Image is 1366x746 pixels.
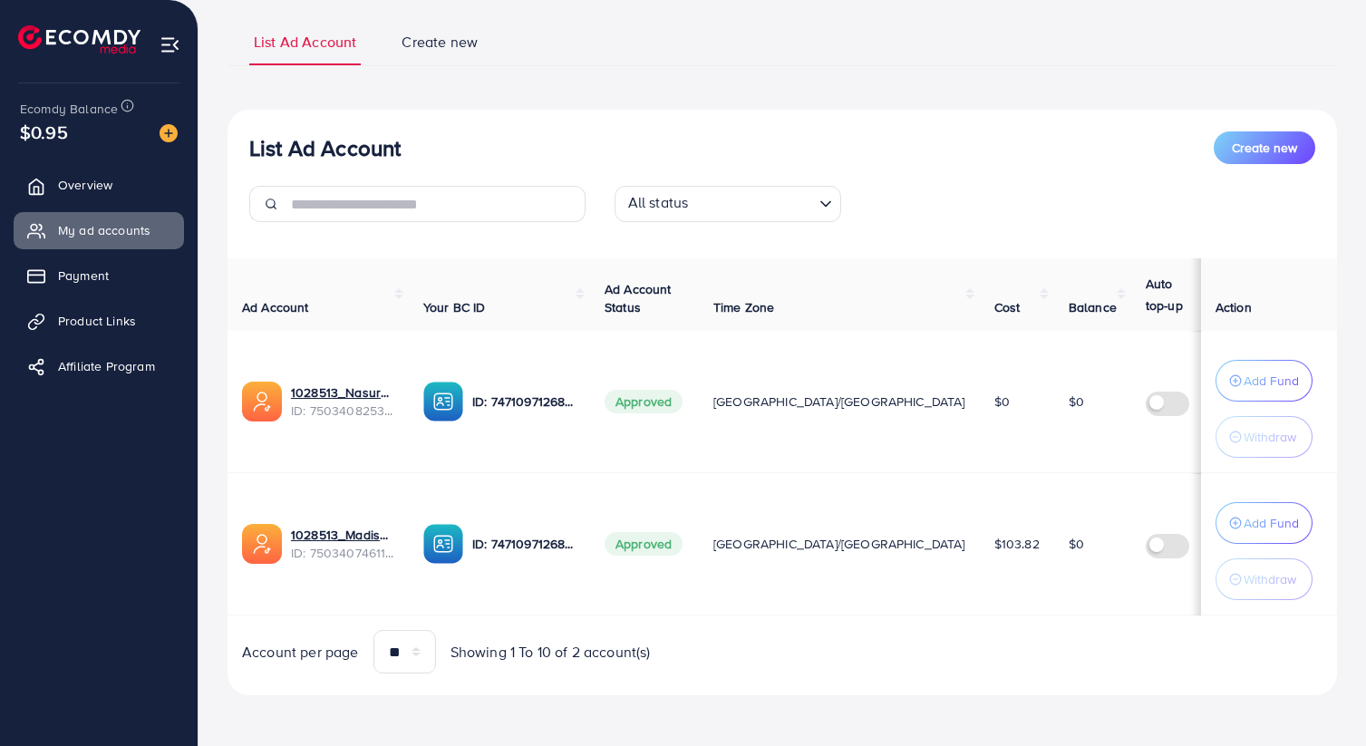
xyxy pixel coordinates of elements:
div: Search for option [615,186,841,222]
iframe: Chat [1289,664,1352,732]
span: Approved [605,390,683,413]
span: Affiliate Program [58,357,155,375]
span: $0 [994,392,1010,411]
span: Action [1216,298,1252,316]
span: Approved [605,532,683,556]
button: Add Fund [1216,360,1313,402]
span: My ad accounts [58,221,150,239]
a: 1028513_Madisure Gold_1747023284113 [291,526,394,544]
button: Withdraw [1216,558,1313,600]
span: Cost [994,298,1021,316]
img: logo [18,25,140,53]
span: Payment [58,266,109,285]
span: Time Zone [713,298,774,316]
p: Auto top-up [1146,273,1198,316]
span: Product Links [58,312,136,330]
input: Search for option [693,189,811,218]
p: Add Fund [1244,512,1299,534]
span: [GEOGRAPHIC_DATA]/[GEOGRAPHIC_DATA] [713,535,965,553]
div: <span class='underline'>1028513_Madisure Gold_1747023284113</span></br>7503407461143953415 [291,526,394,563]
span: Ecomdy Balance [20,100,118,118]
span: [GEOGRAPHIC_DATA]/[GEOGRAPHIC_DATA] [713,392,965,411]
span: List Ad Account [254,32,356,53]
a: Overview [14,167,184,203]
span: Ad Account Status [605,280,672,316]
p: ID: 7471097126894731265 [472,533,576,555]
a: Payment [14,257,184,294]
span: Balance [1069,298,1117,316]
span: Showing 1 To 10 of 2 account(s) [450,642,651,663]
img: ic-ba-acc.ded83a64.svg [423,524,463,564]
button: Add Fund [1216,502,1313,544]
span: Overview [58,176,112,194]
div: <span class='underline'>1028513_Nasure_1747023379040</span></br>7503408253292855297 [291,383,394,421]
img: ic-ads-acc.e4c84228.svg [242,382,282,421]
span: $0 [1069,392,1084,411]
a: Product Links [14,303,184,339]
span: ID: 7503408253292855297 [291,402,394,420]
span: Ad Account [242,298,309,316]
a: 1028513_Nasure_1747023379040 [291,383,394,402]
p: Withdraw [1244,568,1296,590]
span: ID: 7503407461143953415 [291,544,394,562]
img: menu [160,34,180,55]
img: ic-ba-acc.ded83a64.svg [423,382,463,421]
h3: List Ad Account [249,135,401,161]
span: Your BC ID [423,298,486,316]
button: Create new [1214,131,1315,164]
span: Create new [402,32,478,53]
span: All status [625,189,693,218]
span: $103.82 [994,535,1040,553]
span: $0 [1069,535,1084,553]
span: Account per page [242,642,359,663]
p: Add Fund [1244,370,1299,392]
a: My ad accounts [14,212,184,248]
p: Withdraw [1244,426,1296,448]
a: Affiliate Program [14,348,184,384]
img: image [160,124,178,142]
span: $0.95 [20,119,68,145]
img: ic-ads-acc.e4c84228.svg [242,524,282,564]
p: ID: 7471097126894731265 [472,391,576,412]
span: Create new [1232,139,1297,157]
button: Withdraw [1216,416,1313,458]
